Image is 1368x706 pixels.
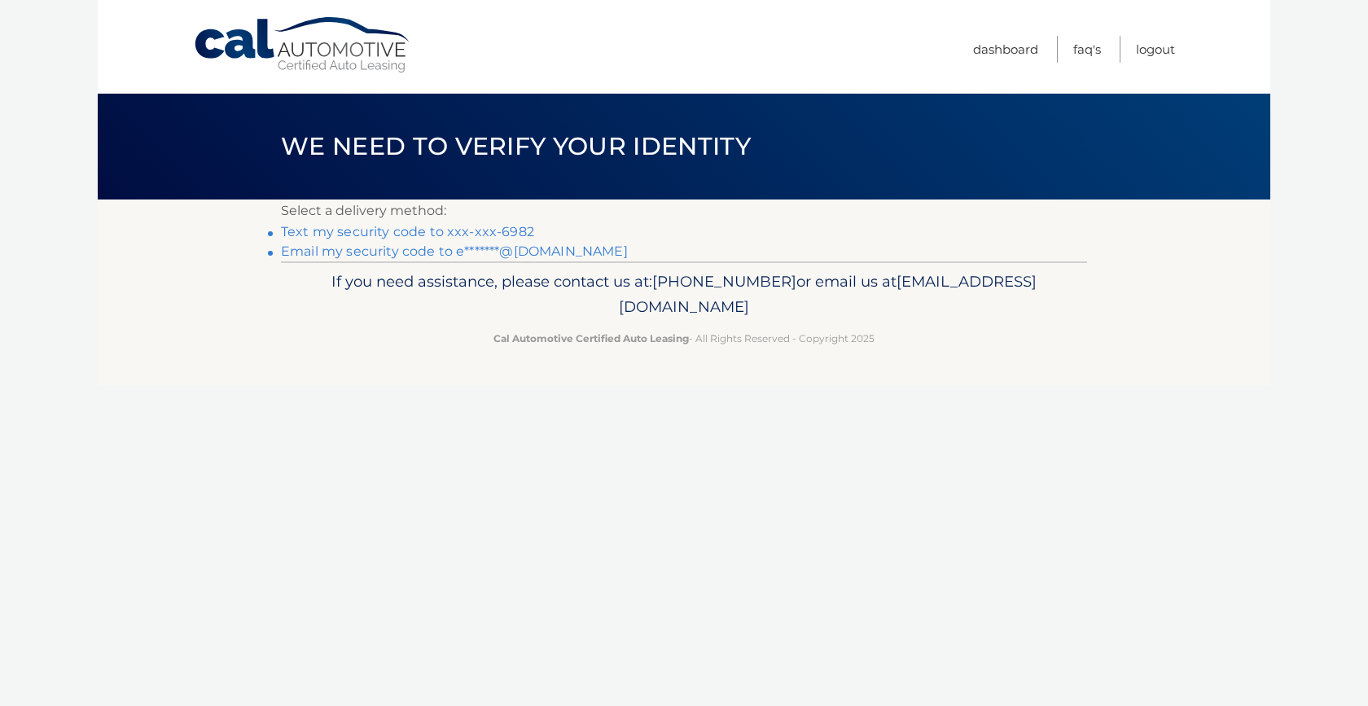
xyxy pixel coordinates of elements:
a: Logout [1136,36,1175,63]
a: Cal Automotive [193,16,413,74]
a: Text my security code to xxx-xxx-6982 [281,224,534,239]
p: Select a delivery method: [281,200,1087,222]
a: Dashboard [973,36,1038,63]
p: - All Rights Reserved - Copyright 2025 [292,330,1076,347]
p: If you need assistance, please contact us at: or email us at [292,269,1076,321]
strong: Cal Automotive Certified Auto Leasing [493,332,689,344]
a: Email my security code to e*******@[DOMAIN_NAME] [281,243,628,259]
a: FAQ's [1073,36,1101,63]
span: [PHONE_NUMBER] [652,272,796,291]
span: We need to verify your identity [281,131,751,161]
